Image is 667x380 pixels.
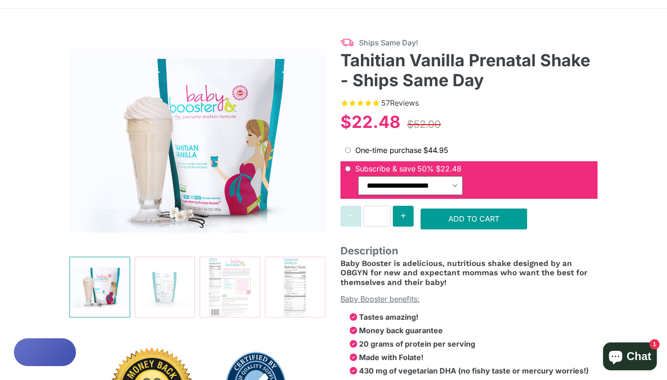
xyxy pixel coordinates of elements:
span: recurring price [436,164,461,173]
span: 50% [417,164,436,173]
span: 57 reviews [381,98,419,108]
input: Quantity for Tahitian Vanilla Prenatal Shake - Ships Same Day [363,206,391,227]
img: Tahitian Vanilla Prenatal Shake - Ships Same Day [135,257,195,317]
strong: Made with Folate! [359,353,423,362]
div: $22.48 [340,109,400,134]
strong: 430 mg of vegetarian DHA (no fishy taste or mercury worries!) [359,366,589,375]
span: Baby Booster is a [340,259,407,268]
span: Baby Booster benefits: [340,294,420,304]
span: original price [423,146,448,155]
span: Ships Same Day! [359,37,598,48]
span: One-time purchase [355,146,423,155]
button: Increase quantity for Tahitian Vanilla Prenatal Shake - Ships Same Day [393,206,414,227]
h3: Tahitian Vanilla Prenatal Shake - Ships Same Day [340,51,598,90]
img: Tahitian Vanilla Prenatal Shake - Ships Same Day [200,257,260,317]
span: Rated 4.7 out of 5 stars 57 reviews [340,97,598,109]
img: Tahitian Vanilla Prenatal Shake - Ships Same Day [69,30,327,252]
button: Rewards [14,338,76,366]
span: Add to Cart [448,214,499,223]
strong: Tastes amazing! [359,312,418,322]
h4: delicious, nutritious shake designed by an OBGYN for new and expectant mommas who want the best f... [340,259,598,287]
inbox-online-store-chat: Shopify online store chat [600,342,660,373]
strong: 20 grams of protein per serving [359,339,475,348]
div: $52.00 [405,114,443,134]
span: Reviews [390,98,419,108]
strong: Money back guarantee [359,326,443,335]
button: Add to Cart [421,209,527,229]
span: Description [340,243,598,259]
img: Tahitian Vanilla Prenatal Shake - Ships Same Day [70,257,130,317]
span: Subscribe & save [355,164,417,173]
img: Tahitian Vanilla Prenatal Shake - Ships Same Day [265,257,325,317]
